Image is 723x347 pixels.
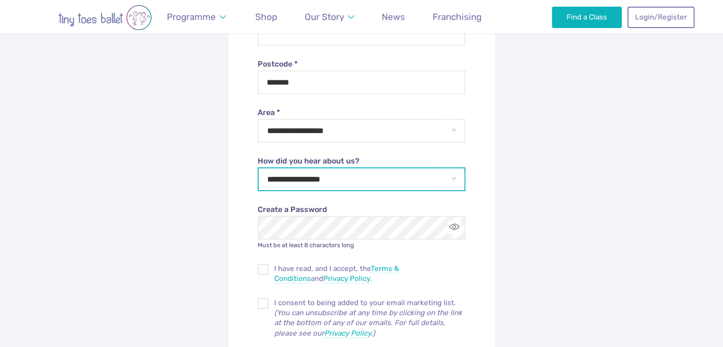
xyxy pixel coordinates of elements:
span: News [382,11,405,22]
small: Must be at least 8 characters long [258,241,354,249]
label: Postcode * [258,59,465,69]
span: Programme [167,11,216,22]
label: Create a Password [258,204,465,215]
span: Franchising [433,11,482,22]
a: Our Story [300,6,358,28]
a: Franchising [428,6,486,28]
img: tiny toes ballet [29,5,181,30]
label: Area * [258,107,465,118]
span: I have read, and I accept, the and . [274,264,465,284]
a: Privacy Policy [323,274,369,283]
button: Toggle password visibility [448,221,461,234]
a: Find a Class [552,7,622,28]
span: Our Story [305,11,344,22]
a: Privacy Policy [324,329,370,338]
a: Shop [251,6,282,28]
span: Shop [255,11,277,22]
label: How did you hear about us? [258,156,465,166]
em: (You can unsubscribe at any time by clicking on the link at the bottom of any of our emails. For ... [274,308,462,338]
a: Programme [163,6,231,28]
a: Login/Register [627,7,694,28]
a: News [377,6,410,28]
p: I consent to being added to your email marketing list. [274,298,465,338]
